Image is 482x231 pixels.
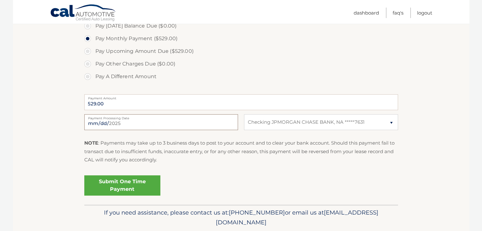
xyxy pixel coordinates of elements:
[84,45,398,58] label: Pay Upcoming Amount Due ($529.00)
[417,8,432,18] a: Logout
[88,208,394,228] p: If you need assistance, please contact us at: or email us at
[84,140,98,146] strong: NOTE
[84,94,398,110] input: Payment Amount
[84,20,398,32] label: Pay [DATE] Balance Due ($0.00)
[84,94,398,99] label: Payment Amount
[84,70,398,83] label: Pay A Different Amount
[229,209,285,216] span: [PHONE_NUMBER]
[84,175,160,196] a: Submit One Time Payment
[50,4,117,22] a: Cal Automotive
[84,32,398,45] label: Pay Monthly Payment ($529.00)
[393,8,403,18] a: FAQ's
[84,114,238,130] input: Payment Date
[84,114,238,119] label: Payment Processing Date
[354,8,379,18] a: Dashboard
[84,139,398,164] p: : Payments may take up to 3 business days to post to your account and to clear your bank account....
[84,58,398,70] label: Pay Other Charges Due ($0.00)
